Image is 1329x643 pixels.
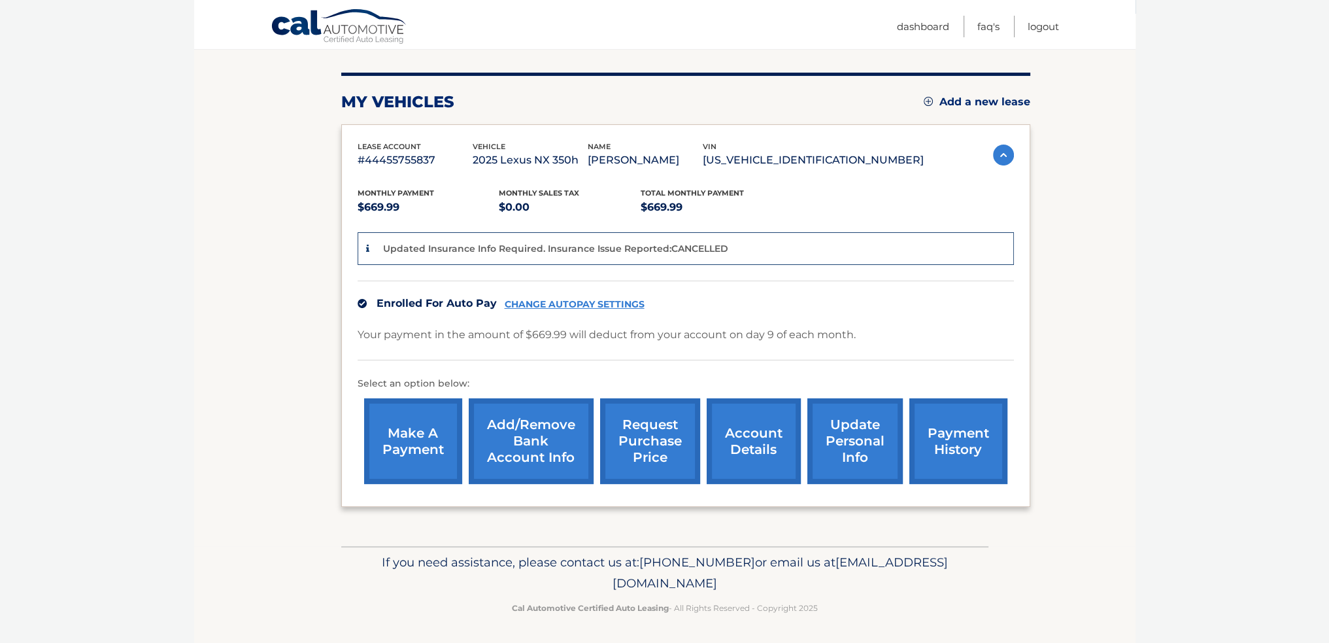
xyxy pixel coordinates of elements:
[600,398,700,484] a: request purchase price
[358,151,473,169] p: #44455755837
[341,92,454,112] h2: my vehicles
[358,198,499,217] p: $669.99
[358,188,434,198] span: Monthly Payment
[588,142,611,151] span: name
[271,9,408,46] a: Cal Automotive
[977,16,1000,37] a: FAQ's
[350,601,980,615] p: - All Rights Reserved - Copyright 2025
[924,96,1030,109] a: Add a new lease
[639,555,755,570] span: [PHONE_NUMBER]
[703,151,924,169] p: [US_VEHICLE_IDENTIFICATION_NUMBER]
[707,398,801,484] a: account details
[473,142,505,151] span: vehicle
[358,142,421,151] span: lease account
[358,326,856,344] p: Your payment in the amount of $669.99 will deduct from your account on day 9 of each month.
[512,603,669,613] strong: Cal Automotive Certified Auto Leasing
[641,198,782,217] p: $669.99
[1028,16,1059,37] a: Logout
[641,188,744,198] span: Total Monthly Payment
[469,398,594,484] a: Add/Remove bank account info
[924,97,933,106] img: add.svg
[350,552,980,594] p: If you need assistance, please contact us at: or email us at
[588,151,703,169] p: [PERSON_NAME]
[358,376,1014,392] p: Select an option below:
[703,142,716,151] span: vin
[807,398,903,484] a: update personal info
[499,198,641,217] p: $0.00
[364,398,462,484] a: make a payment
[473,151,588,169] p: 2025 Lexus NX 350h
[909,398,1007,484] a: payment history
[499,188,579,198] span: Monthly sales Tax
[383,243,728,254] p: Updated Insurance Info Required. Insurance Issue Reported:CANCELLED
[897,16,949,37] a: Dashboard
[505,299,645,310] a: CHANGE AUTOPAY SETTINGS
[993,145,1014,165] img: accordion-active.svg
[377,297,497,309] span: Enrolled For Auto Pay
[358,299,367,308] img: check.svg
[613,555,948,591] span: [EMAIL_ADDRESS][DOMAIN_NAME]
